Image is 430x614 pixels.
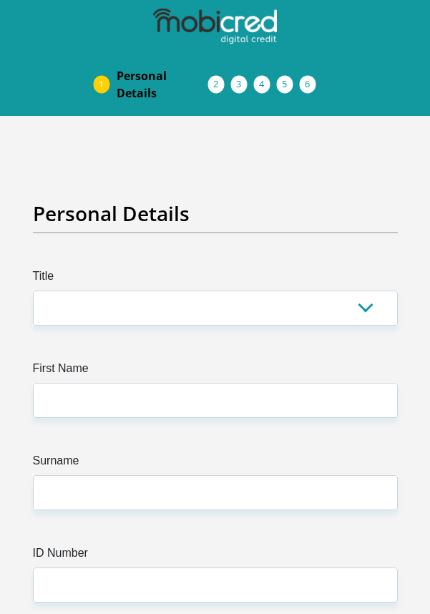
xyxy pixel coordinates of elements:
label: Surname [33,452,398,475]
label: ID Number [33,545,398,567]
label: Title [33,268,398,291]
a: PersonalDetails [105,62,220,107]
label: First Name [33,360,398,383]
h2: Personal Details [33,202,398,226]
input: Surname [33,475,398,510]
input: ID Number [33,567,398,603]
img: mobicred logo [153,9,276,44]
input: First Name [33,383,398,418]
span: Personal Details [117,67,208,102]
